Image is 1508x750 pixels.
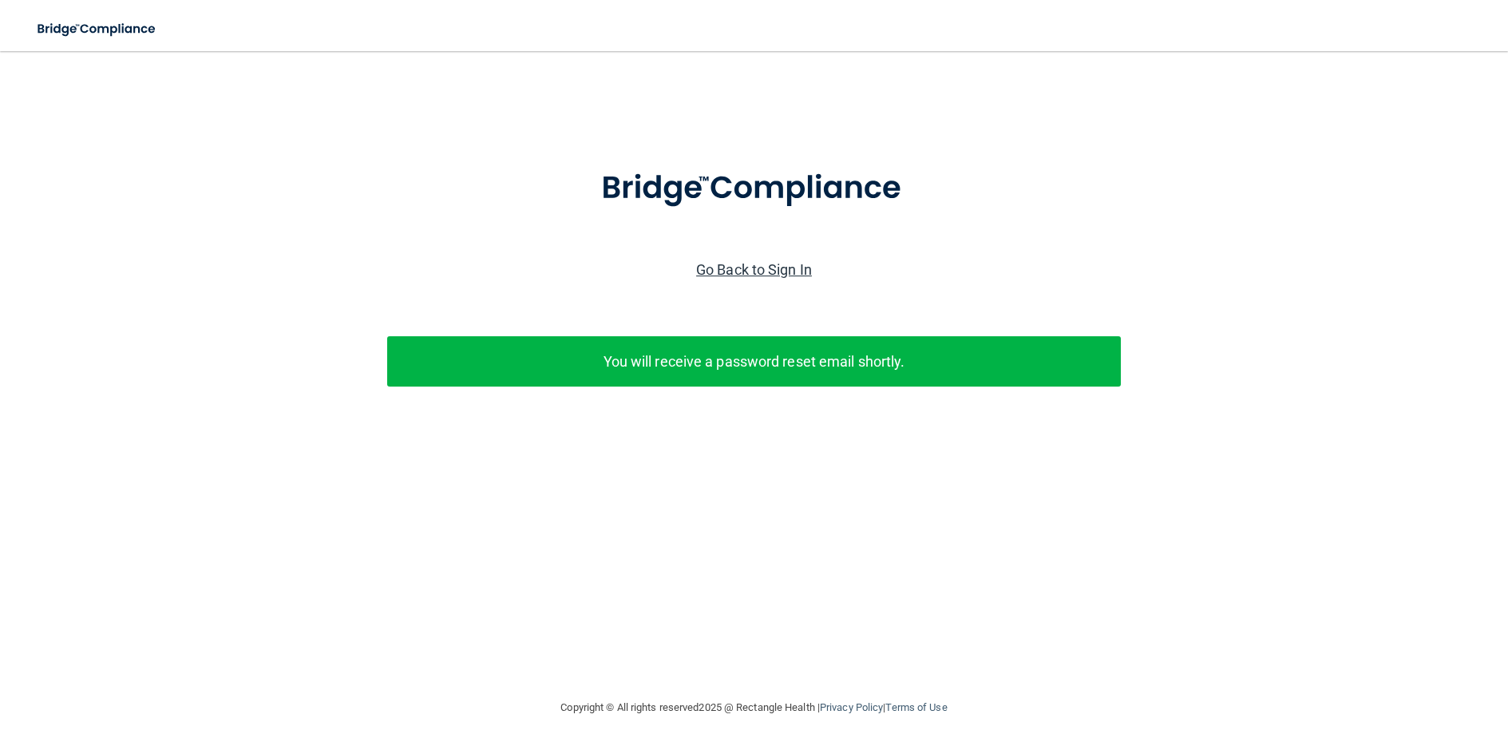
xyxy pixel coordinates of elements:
a: Privacy Policy [820,701,883,713]
p: You will receive a password reset email shortly. [399,348,1110,375]
div: Copyright © All rights reserved 2025 @ Rectangle Health | | [463,682,1046,733]
img: bridge_compliance_login_screen.278c3ca4.svg [568,147,940,230]
a: Go Back to Sign In [696,261,812,278]
img: bridge_compliance_login_screen.278c3ca4.svg [24,13,171,46]
a: Terms of Use [885,701,947,713]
